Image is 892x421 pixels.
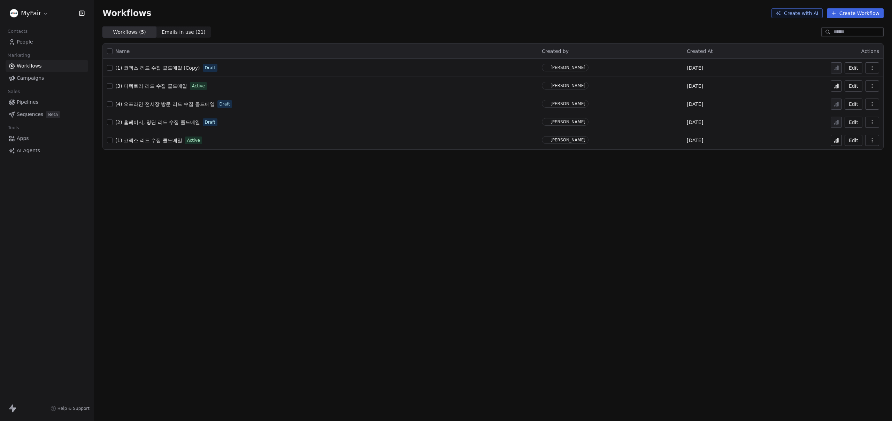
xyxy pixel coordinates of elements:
button: Edit [845,99,862,110]
span: Beta [46,111,60,118]
span: MyFair [21,9,41,18]
div: [PERSON_NAME] [551,83,585,88]
a: (3) 디렉토리 리드 수집 콜드메일 [115,83,187,89]
button: Edit [845,135,862,146]
span: [DATE] [687,101,703,108]
a: (1) 코엑스 리드 수집 콜드메일 (Copy) [115,64,200,71]
span: Marketing [5,50,33,61]
span: [DATE] [687,119,703,126]
img: C [543,101,548,107]
button: Create Workflow [827,8,884,18]
span: Sales [5,86,23,97]
span: Name [115,48,130,55]
a: People [6,36,88,48]
a: (1) 코엑스 리드 수집 콜드메일 [115,137,182,144]
a: Help & Support [51,406,90,411]
a: SequencesBeta [6,109,88,120]
span: Sequences [17,111,43,118]
a: Campaigns [6,72,88,84]
span: People [17,38,33,46]
span: Workflows [102,8,151,18]
span: Active [192,83,205,89]
a: Pipelines [6,96,88,108]
span: [DATE] [687,137,703,144]
span: [DATE] [687,64,703,71]
span: Draft [220,101,230,107]
img: %C3%AC%C2%9B%C2%90%C3%AD%C2%98%C2%95%20%C3%AB%C2%A1%C2%9C%C3%AA%C2%B3%C2%A0(white+round).png [10,9,18,17]
span: AI Agents [17,147,40,154]
a: Workflows [6,60,88,72]
a: AI Agents [6,145,88,156]
span: Pipelines [17,99,38,106]
span: Created by [542,48,569,54]
span: Workflows [17,62,42,70]
span: Draft [205,119,215,125]
span: Contacts [5,26,31,37]
img: C [543,65,548,70]
span: (3) 디렉토리 리드 수집 콜드메일 [115,83,187,89]
span: Help & Support [57,406,90,411]
div: [PERSON_NAME] [551,119,585,124]
span: [DATE] [687,83,703,89]
img: C [543,138,548,143]
button: MyFair [8,7,50,19]
span: Draft [205,65,215,71]
button: Edit [845,117,862,128]
span: (4) 오프라인 전시장 방문 리드 수집 콜드메일 [115,101,215,107]
button: Create with AI [771,8,823,18]
span: Tools [5,123,22,133]
span: Created At [687,48,713,54]
a: (4) 오프라인 전시장 방문 리드 수집 콜드메일 [115,101,215,108]
span: (1) 코엑스 리드 수집 콜드메일 (Copy) [115,65,200,71]
span: Campaigns [17,75,44,82]
span: (1) 코엑스 리드 수집 콜드메일 [115,138,182,143]
span: (2) 홈페이지, 명단 리드 수집 콜드메일 [115,119,200,125]
span: Active [187,137,200,143]
img: C [543,83,548,88]
button: Edit [845,80,862,92]
span: Actions [861,48,879,54]
span: Apps [17,135,29,142]
a: (2) 홈페이지, 명단 리드 수집 콜드메일 [115,119,200,126]
a: Apps [6,133,88,144]
span: Emails in use ( 21 ) [162,29,206,36]
div: [PERSON_NAME] [551,65,585,70]
img: C [543,119,548,125]
div: [PERSON_NAME] [551,101,585,106]
div: [PERSON_NAME] [551,138,585,142]
button: Edit [845,62,862,73]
